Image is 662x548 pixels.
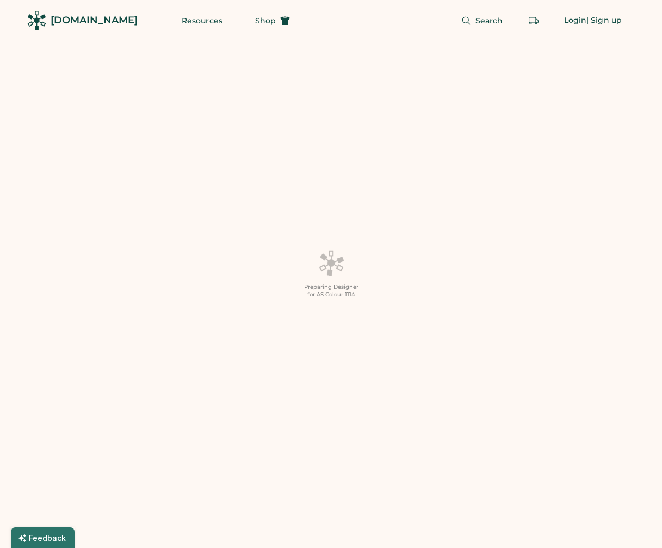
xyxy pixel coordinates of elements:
button: Shop [242,10,303,32]
button: Retrieve an order [523,10,545,32]
iframe: Front Chat [610,499,657,546]
img: Rendered Logo - Screens [27,11,46,30]
div: Login [564,15,587,26]
div: Preparing Designer for AS Colour 1114 [304,283,358,298]
img: Platens-Black-Loader-Spin-rich%20black.webp [318,250,344,277]
span: Shop [255,17,276,24]
button: Search [448,10,516,32]
div: [DOMAIN_NAME] [51,14,138,27]
span: Search [475,17,503,24]
button: Resources [169,10,236,32]
div: | Sign up [586,15,622,26]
